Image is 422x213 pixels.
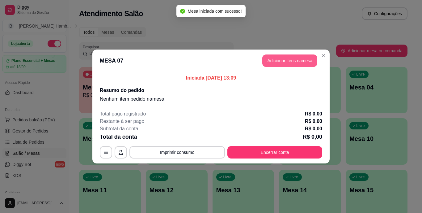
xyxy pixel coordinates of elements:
p: R$ 0,00 [303,133,322,141]
button: Close [319,51,328,61]
h2: Resumo do pedido [100,87,322,94]
span: Mesa iniciada com sucesso! [188,9,242,14]
p: Restante à ser pago [100,118,144,125]
p: R$ 0,00 [305,118,322,125]
button: Adicionar itens namesa [262,54,317,67]
p: Total pago registrado [100,110,146,118]
p: Total da conta [100,133,137,141]
p: Iniciada [DATE] 13:09 [100,74,322,82]
button: Encerrar conta [227,146,322,159]
p: Subtotal da conta [100,125,138,133]
p: Nenhum item pedido na mesa . [100,95,322,103]
p: R$ 0,00 [305,125,322,133]
header: MESA 07 [92,50,330,72]
p: R$ 0,00 [305,110,322,118]
span: check-circle [180,9,185,14]
button: Imprimir consumo [129,146,225,159]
